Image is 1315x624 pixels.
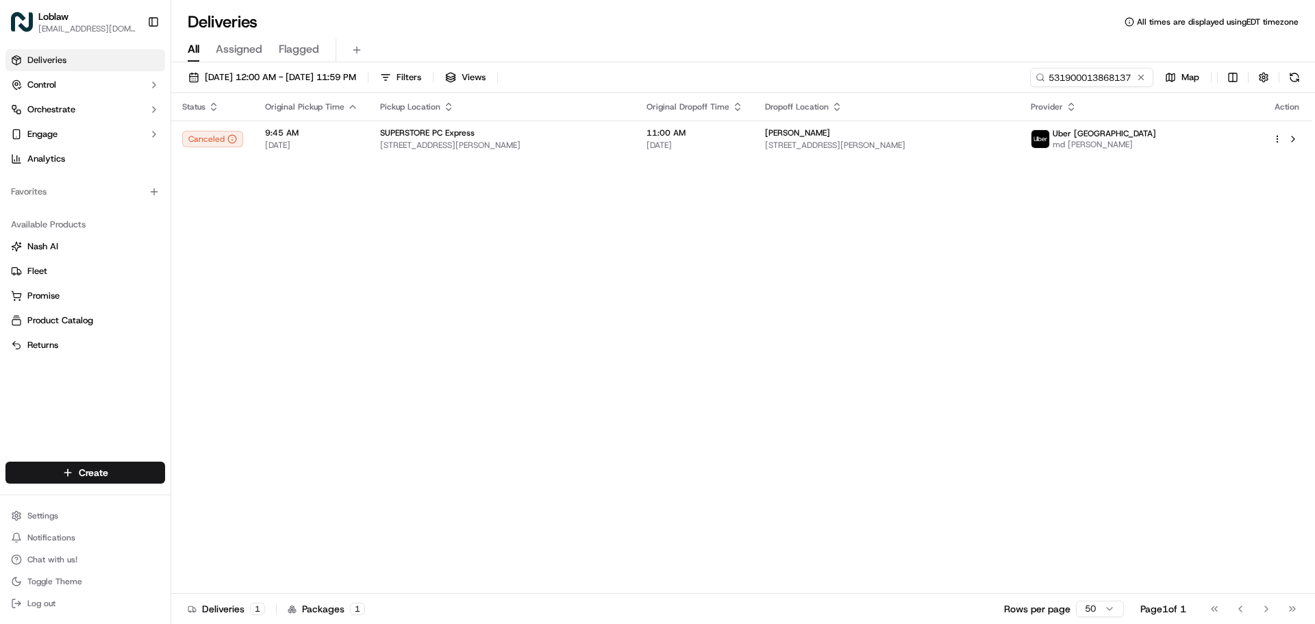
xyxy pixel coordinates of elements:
[1285,68,1304,87] button: Refresh
[5,49,165,71] a: Deliveries
[182,131,243,147] button: Canceled
[62,145,188,155] div: We're available if you need us!
[647,140,743,151] span: [DATE]
[11,314,160,327] a: Product Catalog
[5,148,165,170] a: Analytics
[110,301,225,325] a: 💻API Documentation
[188,41,199,58] span: All
[27,576,82,587] span: Toggle Theme
[11,240,160,253] a: Nash AI
[27,306,105,320] span: Knowledge Base
[765,101,829,112] span: Dropoff Location
[42,249,181,260] span: [PERSON_NAME] [PERSON_NAME]
[116,308,127,319] div: 💻
[27,213,38,224] img: 1736555255976-a54dd68f-1ca7-489b-9aae-adbdc363a1c4
[27,339,58,351] span: Returns
[182,101,205,112] span: Status
[27,314,93,327] span: Product Catalog
[36,88,247,103] input: Got a question? Start typing here...
[14,131,38,155] img: 1736555255976-a54dd68f-1ca7-489b-9aae-adbdc363a1c4
[192,249,220,260] span: [DATE]
[380,101,440,112] span: Pickup Location
[5,214,165,236] div: Available Products
[5,74,165,96] button: Control
[1004,602,1070,616] p: Rows per page
[114,212,118,223] span: •
[27,79,56,91] span: Control
[27,532,75,543] span: Notifications
[188,11,258,33] h1: Deliveries
[212,175,249,192] button: See all
[5,310,165,332] button: Product Catalog
[38,23,136,34] button: [EMAIL_ADDRESS][DOMAIN_NAME]
[5,506,165,525] button: Settings
[1053,128,1156,139] span: Uber [GEOGRAPHIC_DATA]
[265,127,358,138] span: 9:45 AM
[765,127,830,138] span: [PERSON_NAME]
[765,140,1010,151] span: [STREET_ADDRESS][PERSON_NAME]
[5,550,165,569] button: Chat with us!
[647,127,743,138] span: 11:00 AM
[5,236,165,258] button: Nash AI
[1273,101,1301,112] div: Action
[1053,139,1156,150] span: md [PERSON_NAME]
[380,140,625,151] span: [STREET_ADDRESS][PERSON_NAME]
[216,41,262,58] span: Assigned
[11,339,160,351] a: Returns
[233,135,249,151] button: Start new chat
[14,236,36,258] img: Dianne Alexi Soriano
[27,290,60,302] span: Promise
[1031,130,1049,148] img: uber-new-logo.jpeg
[5,285,165,307] button: Promise
[5,99,165,121] button: Orchestrate
[5,260,165,282] button: Fleet
[27,250,38,261] img: 1736555255976-a54dd68f-1ca7-489b-9aae-adbdc363a1c4
[1137,16,1299,27] span: All times are displayed using EDT timezone
[11,290,160,302] a: Promise
[42,212,111,223] span: [PERSON_NAME]
[27,554,77,565] span: Chat with us!
[5,462,165,484] button: Create
[27,265,47,277] span: Fleet
[5,123,165,145] button: Engage
[1181,71,1199,84] span: Map
[14,308,25,319] div: 📗
[184,249,189,260] span: •
[14,14,41,41] img: Nash
[5,5,142,38] button: LoblawLoblaw[EMAIL_ADDRESS][DOMAIN_NAME]
[62,131,225,145] div: Start new chat
[1140,602,1186,616] div: Page 1 of 1
[5,572,165,591] button: Toggle Theme
[27,510,58,521] span: Settings
[14,178,92,189] div: Past conversations
[27,54,66,66] span: Deliveries
[1031,101,1063,112] span: Provider
[27,240,58,253] span: Nash AI
[38,10,68,23] span: Loblaw
[97,339,166,350] a: Powered byPylon
[5,594,165,613] button: Log out
[27,103,75,116] span: Orchestrate
[11,11,33,33] img: Loblaw
[205,71,356,84] span: [DATE] 12:00 AM - [DATE] 11:59 PM
[8,301,110,325] a: 📗Knowledge Base
[397,71,421,84] span: Filters
[5,181,165,203] div: Favorites
[1159,68,1205,87] button: Map
[279,41,319,58] span: Flagged
[350,603,365,615] div: 1
[27,128,58,140] span: Engage
[14,55,249,77] p: Welcome 👋
[188,602,265,616] div: Deliveries
[265,140,358,151] span: [DATE]
[121,212,155,223] span: 8:27 AM
[27,153,65,165] span: Analytics
[380,127,475,138] span: SUPERSTORE PC Express
[265,101,345,112] span: Original Pickup Time
[79,466,108,479] span: Create
[374,68,427,87] button: Filters
[462,71,486,84] span: Views
[5,334,165,356] button: Returns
